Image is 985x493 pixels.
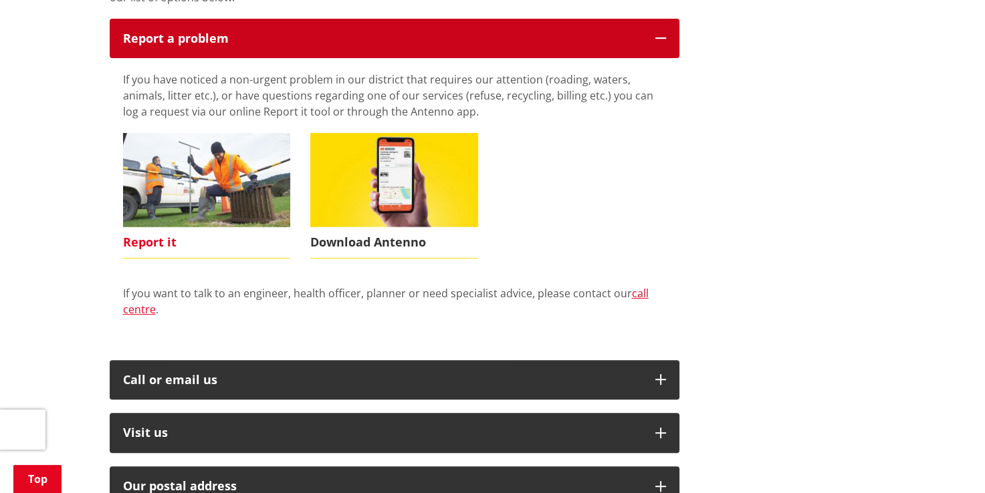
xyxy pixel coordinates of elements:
[123,373,642,387] div: Call or email us
[123,32,642,45] p: Report a problem
[13,465,62,493] a: Top
[110,19,679,59] button: Report a problem
[923,437,972,485] iframe: Messenger Launcher
[310,133,478,258] a: Download Antenno
[123,133,291,258] a: Report it
[123,227,291,258] span: Report it
[123,426,642,440] p: Visit us
[123,480,642,493] h2: Our postal address
[310,227,478,258] span: Download Antenno
[123,133,291,227] img: Report it
[123,72,653,119] span: If you have noticed a non-urgent problem in our district that requires our attention (roading, wa...
[110,413,679,453] button: Visit us
[123,285,666,333] div: If you want to talk to an engineer, health officer, planner or need specialist advice, please con...
[310,133,478,227] img: Antenno
[110,360,679,400] button: Call or email us
[123,286,649,317] a: call centre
